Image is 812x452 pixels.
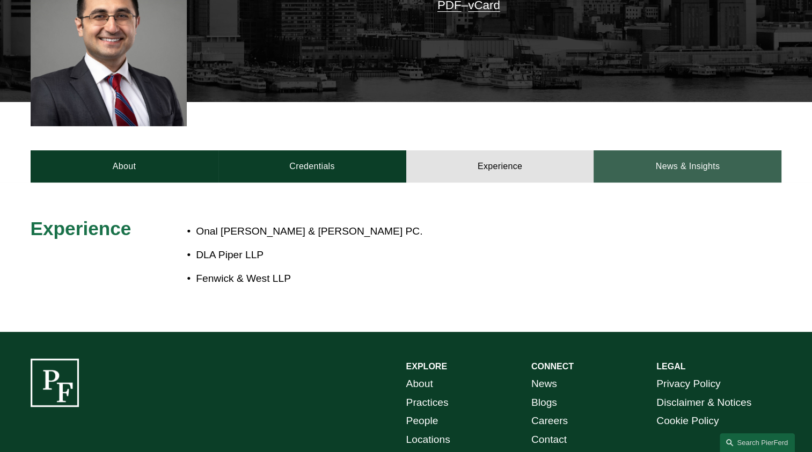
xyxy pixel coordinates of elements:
[406,431,450,449] a: Locations
[218,150,406,183] a: Credentials
[406,412,438,431] a: People
[656,375,720,393] a: Privacy Policy
[31,150,218,183] a: About
[531,412,568,431] a: Careers
[196,222,687,241] p: Onal [PERSON_NAME] & [PERSON_NAME] PC.
[531,393,557,412] a: Blogs
[656,362,685,371] strong: LEGAL
[594,150,781,183] a: News & Insights
[196,269,687,288] p: Fenwick & West LLP
[406,150,594,183] a: Experience
[406,393,449,412] a: Practices
[720,433,795,452] a: Search this site
[406,362,447,371] strong: EXPLORE
[531,431,567,449] a: Contact
[31,218,131,239] span: Experience
[531,375,557,393] a: News
[531,362,574,371] strong: CONNECT
[656,412,719,431] a: Cookie Policy
[196,246,687,265] p: DLA Piper LLP
[656,393,751,412] a: Disclaimer & Notices
[406,375,433,393] a: About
